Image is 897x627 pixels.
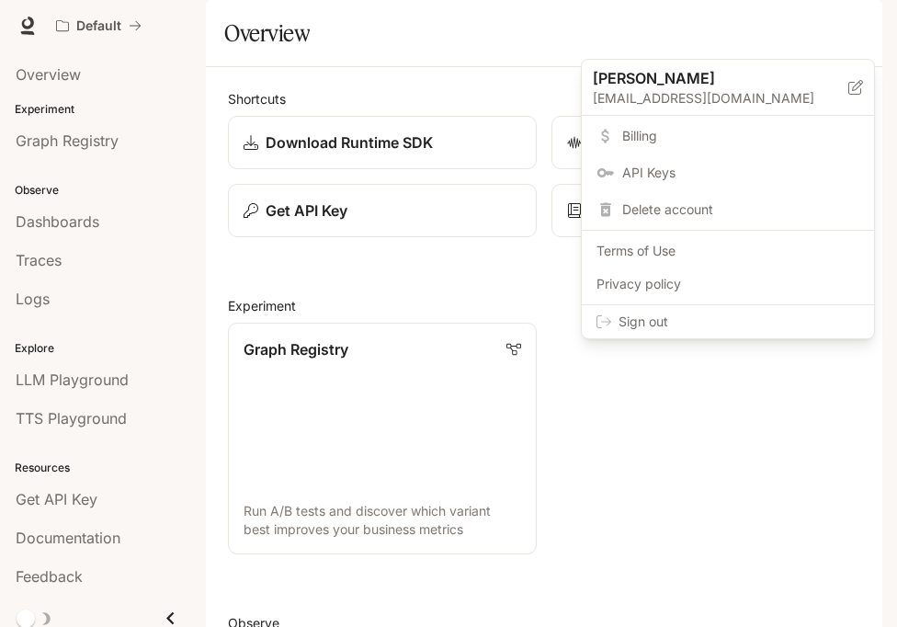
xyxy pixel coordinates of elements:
span: API Keys [622,164,859,182]
span: Privacy policy [596,275,859,293]
a: Billing [585,120,870,153]
span: Terms of Use [596,242,859,260]
div: [PERSON_NAME][EMAIL_ADDRESS][DOMAIN_NAME] [582,60,874,116]
div: Delete account [585,193,870,226]
a: Privacy policy [585,268,870,301]
span: Billing [622,127,859,145]
span: Delete account [622,200,859,219]
a: API Keys [585,156,870,189]
div: Sign out [582,305,874,338]
span: Sign out [619,313,859,331]
a: Terms of Use [585,234,870,268]
p: [PERSON_NAME] [593,67,819,89]
p: [EMAIL_ADDRESS][DOMAIN_NAME] [593,89,848,108]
